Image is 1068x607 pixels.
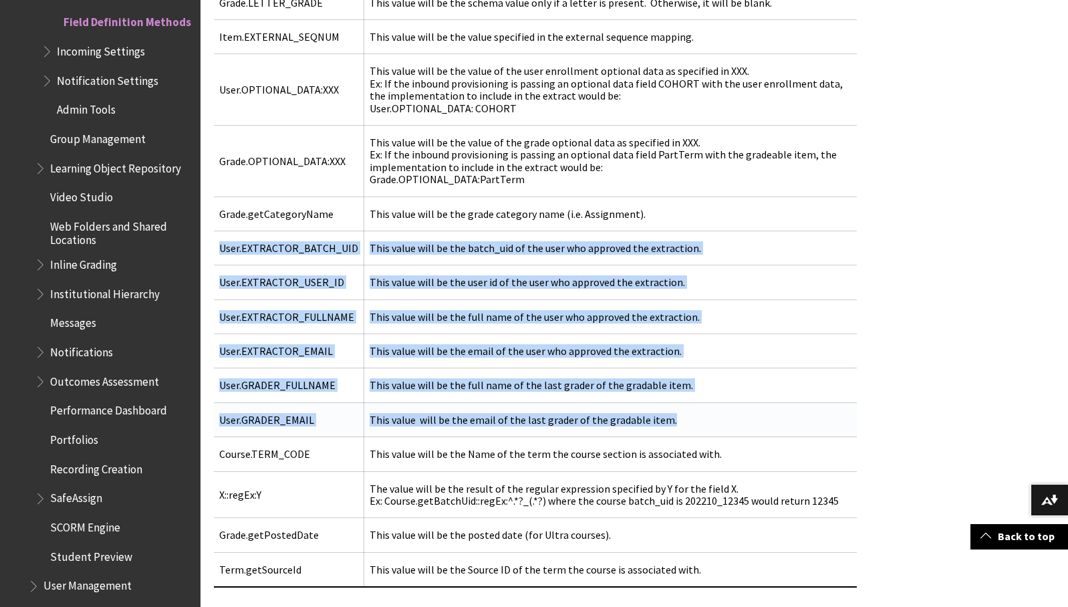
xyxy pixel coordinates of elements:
[364,265,857,299] td: This value will be the user id of the user who approved the extraction.
[50,429,98,447] span: Portfolios
[214,552,364,587] td: Term.getSourceId
[214,197,364,231] td: Grade.getCategoryName
[50,516,120,534] span: SCORM Engine
[50,157,181,175] span: Learning Object Repository
[57,70,158,88] span: Notification Settings
[50,187,113,205] span: Video Studio
[214,471,364,518] td: X::regEx:Y
[50,128,146,146] span: Group Management
[364,125,857,197] td: This value will be the value of the grade optional data as specified in XXX. Ex: If the inbound p...
[214,437,364,471] td: Course.TERM_CODE
[57,99,116,117] span: Admin Tools
[50,341,113,359] span: Notifications
[57,40,145,58] span: Incoming Settings
[214,54,364,126] td: User.OPTIONAL_DATA:XXX
[50,370,159,388] span: Outcomes Assessment
[364,20,857,54] td: This value will be the value specified in the external sequence mapping.
[364,197,857,231] td: This value will be the grade category name (i.e. Assignment).
[214,334,364,368] td: User.EXTRACTOR_EMAIL
[364,334,857,368] td: This value will be the email of the user who approved the extraction.
[50,487,102,505] span: SafeAssign
[364,552,857,587] td: This value will be the Source ID of the term the course is associated with.
[970,524,1068,549] a: Back to top
[43,575,132,593] span: User Management
[364,437,857,471] td: This value will be the Name of the term the course section is associated with.
[50,283,160,301] span: Institutional Hierarchy
[214,402,364,437] td: User.GRADER_EMAIL
[214,125,364,197] td: Grade.OPTIONAL_DATA:XXX
[50,400,167,418] span: Performance Dashboard
[214,368,364,402] td: User.GRADER_FULLNAME
[214,518,364,552] td: Grade.getPostedDate
[214,265,364,299] td: User.EXTRACTOR_USER_ID
[50,458,142,476] span: Recording Creation
[214,299,364,334] td: User.EXTRACTOR_FULLNAME
[364,54,857,126] td: This value will be the value of the user enrollment optional data as specified in XXX. Ex: If the...
[50,545,132,564] span: Student Preview
[364,518,857,552] td: This value will be the posted date (for Ultra courses).
[63,11,191,29] span: Field Definition Methods
[364,368,857,402] td: This value will be the full name of the last grader of the gradable item.
[50,215,191,247] span: Web Folders and Shared Locations
[214,231,364,265] td: User.EXTRACTOR_BATCH_UID
[214,20,364,54] td: Item.EXTERNAL_SEQNUM
[364,402,857,437] td: This value will be the email of the last grader of the gradable item.
[364,471,857,518] td: The value will be the result of the regular expression specified by Y for the field X. Ex: Course...
[50,253,117,271] span: Inline Grading
[364,231,857,265] td: This value will be the batch_uid of the user who approved the extraction.
[364,299,857,334] td: This value will be the full name of the user who approved the extraction.
[50,312,96,330] span: Messages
